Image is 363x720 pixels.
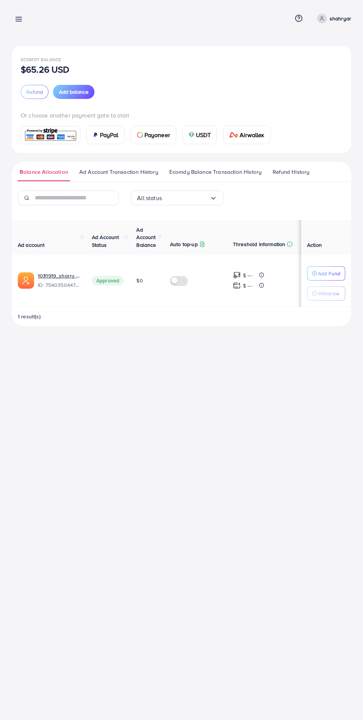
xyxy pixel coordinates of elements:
a: cardUSDT [182,126,217,144]
p: $ --- [243,271,252,280]
p: $ --- [243,281,252,290]
span: Ad Account Transaction History [79,168,158,176]
p: shahryar [330,14,351,23]
button: Withdraw [307,286,345,301]
span: Payoneer [144,130,170,139]
span: ID: 7540350447681863698 [38,281,80,289]
img: card [189,132,194,138]
img: top-up amount [233,282,241,289]
div: <span class='underline'>1031919_sharry mughal_1755624852344</span></br>7540350447681863698 [38,272,80,289]
span: Ad Account Status [92,233,119,248]
img: ic-ads-acc.e4c84228.svg [18,272,34,289]
span: Refund History [273,168,309,176]
span: All status [137,192,162,204]
a: cardPayPal [86,126,125,144]
span: Ad Account Balance [136,226,156,249]
span: Ecomdy Balance Transaction History [169,168,262,176]
button: Add balance [53,85,94,99]
a: card [21,126,80,144]
img: card [23,127,78,143]
p: Auto top-up [170,240,198,249]
img: card [93,132,99,138]
p: Threshold information [233,240,285,249]
p: Or choose another payment gate to start [21,111,342,120]
a: shahryar [314,14,351,23]
button: Refund [21,85,49,99]
span: $0 [136,277,143,284]
span: Ad account [18,241,45,249]
img: top-up amount [233,271,241,279]
span: Balance Allocation [20,168,68,176]
img: card [137,132,143,138]
input: Search for option [162,192,210,204]
span: 1 result(s) [18,313,41,320]
span: Action [307,241,322,249]
a: cardPayoneer [131,126,176,144]
span: Ecomdy Balance [21,56,61,63]
p: Add Fund [318,269,340,278]
span: Approved [92,276,124,285]
p: Withdraw [318,289,339,298]
a: cardAirwallex [223,126,270,144]
button: Add Fund [307,266,345,281]
img: card [229,132,238,138]
a: 1031919_sharry mughal_1755624852344 [38,272,80,279]
span: USDT [196,130,211,139]
p: $65.26 USD [21,65,70,74]
div: Search for option [131,190,223,205]
span: PayPal [100,130,119,139]
span: Airwallex [240,130,264,139]
span: Refund [26,88,43,96]
span: Add balance [59,88,89,96]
